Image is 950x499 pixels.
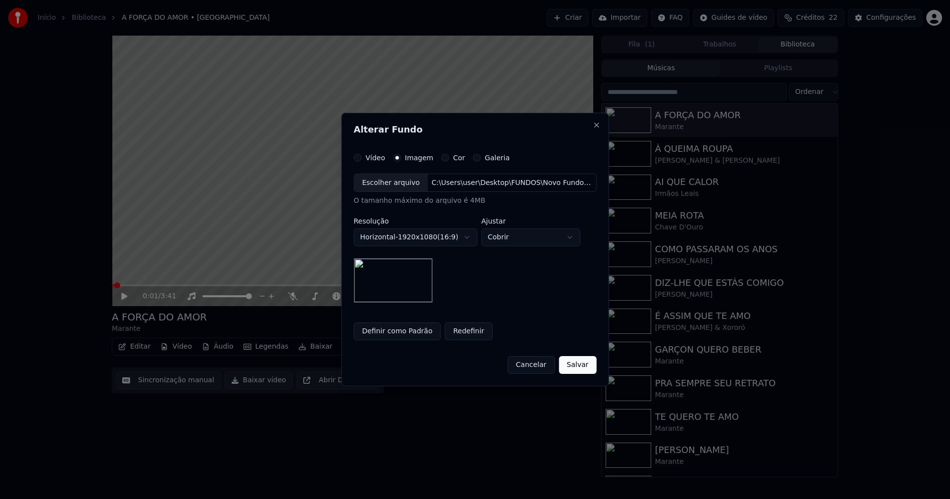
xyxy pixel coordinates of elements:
[354,322,441,340] button: Definir como Padrão
[481,218,580,225] label: Ajustar
[354,196,597,206] div: O tamanho máximo do arquivo é 4MB
[445,322,493,340] button: Redefinir
[405,154,433,161] label: Imagem
[354,125,597,134] h2: Alterar Fundo
[485,154,510,161] label: Galeria
[427,178,596,188] div: C:\Users\user\Desktop\FUNDOS\Novo Fundo Azul.jpg
[366,154,385,161] label: Vídeo
[354,218,477,225] label: Resolução
[559,356,596,374] button: Salvar
[354,174,428,192] div: Escolher arquivo
[508,356,555,374] button: Cancelar
[453,154,465,161] label: Cor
